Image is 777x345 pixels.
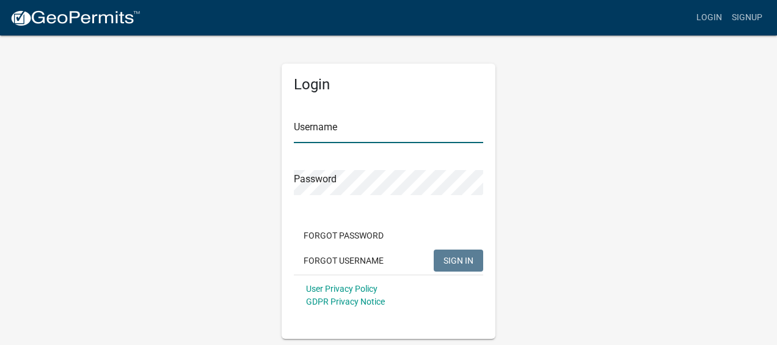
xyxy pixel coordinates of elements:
a: User Privacy Policy [306,284,378,294]
h5: Login [294,76,483,94]
button: SIGN IN [434,250,483,272]
span: SIGN IN [443,255,473,265]
button: Forgot Password [294,224,393,247]
a: GDPR Privacy Notice [306,297,385,306]
a: Login [691,6,727,29]
button: Forgot Username [294,250,393,272]
a: Signup [727,6,767,29]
